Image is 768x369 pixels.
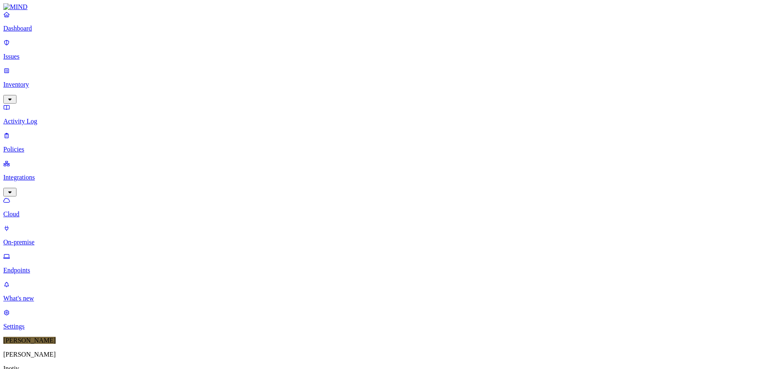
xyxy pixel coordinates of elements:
p: On-premise [3,239,765,246]
span: [PERSON_NAME] [3,337,56,344]
img: MIND [3,3,28,11]
p: Cloud [3,211,765,218]
p: [PERSON_NAME] [3,351,765,358]
p: Dashboard [3,25,765,32]
a: Dashboard [3,11,765,32]
a: Cloud [3,196,765,218]
p: Integrations [3,174,765,181]
a: Endpoints [3,253,765,274]
a: Settings [3,309,765,330]
a: What's new [3,281,765,302]
p: Policies [3,146,765,153]
p: Endpoints [3,267,765,274]
p: What's new [3,295,765,302]
p: Settings [3,323,765,330]
p: Activity Log [3,118,765,125]
p: Issues [3,53,765,60]
a: Activity Log [3,104,765,125]
a: Integrations [3,160,765,195]
a: Inventory [3,67,765,102]
a: Policies [3,132,765,153]
a: Issues [3,39,765,60]
a: On-premise [3,225,765,246]
p: Inventory [3,81,765,88]
a: MIND [3,3,765,11]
